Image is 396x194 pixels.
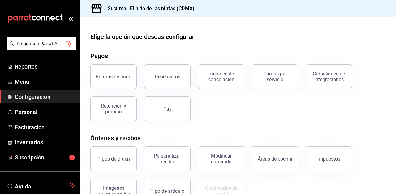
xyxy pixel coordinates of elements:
[68,16,73,21] button: open_drawer_menu
[198,146,244,171] button: Modificar comanda
[252,64,298,89] button: Cargos por servicio
[310,71,348,82] div: Comisiones de integraciones
[7,37,76,50] button: Pregunta a Parrot AI
[15,62,75,71] span: Reportes
[94,103,133,115] div: Retención y propina
[306,146,352,171] button: Impuestos
[144,96,191,121] button: Pay
[15,93,75,101] span: Configuración
[96,74,131,80] div: Formas de pago
[150,188,184,194] div: Tipo de artículo
[15,153,75,162] span: Suscripción
[17,40,67,47] span: Pregunta a Parrot AI
[15,108,75,116] span: Personal
[103,5,194,12] h3: Sucursal: El nido de las ninfas (CDMX)
[144,64,191,89] button: Descuentos
[15,182,67,189] span: Ayuda
[90,96,137,121] button: Retención y propina
[90,51,108,61] div: Pagos
[252,146,298,171] button: Áreas de cocina
[15,138,75,146] span: Inventarios
[202,153,240,165] div: Modificar comanda
[155,74,180,80] div: Descuentos
[4,45,76,51] a: Pregunta a Parrot AI
[144,146,191,171] button: Personalizar recibo
[15,78,75,86] span: Menú
[258,156,292,162] div: Áreas de cocina
[90,32,194,41] div: Elige la opción que deseas configurar
[256,71,294,82] div: Cargos por servicio
[15,123,75,131] span: Facturación
[163,106,172,112] div: Pay
[306,64,352,89] button: Comisiones de integraciones
[317,156,340,162] div: Impuestos
[202,71,240,82] div: Razones de cancelación
[90,133,140,143] div: Órdenes y recibos
[148,153,187,165] div: Personalizar recibo
[90,64,137,89] button: Formas de pago
[97,156,130,162] div: Tipos de orden
[90,146,137,171] button: Tipos de orden
[198,64,244,89] button: Razones de cancelación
